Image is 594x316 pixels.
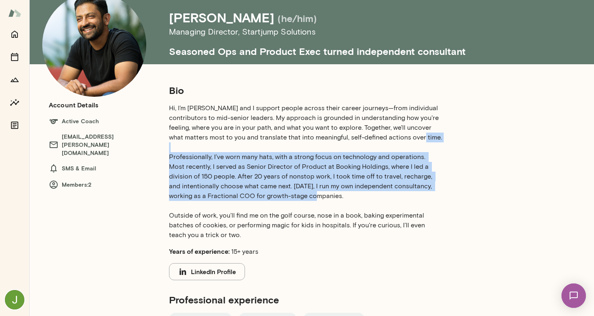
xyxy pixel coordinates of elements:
h5: (he/him) [277,12,317,25]
button: Documents [7,117,23,133]
button: Insights [7,94,23,111]
button: Home [7,26,23,42]
h6: Members: 2 [49,180,153,190]
h5: Bio [169,84,442,97]
p: Hi, I’m [PERSON_NAME] and I support people across their career journeys—from individual contribut... [169,103,442,240]
h6: Active Coach [49,116,153,126]
h6: Managing Director , Startjump Solutions [169,25,520,38]
h6: Account Details [49,100,98,110]
button: Sessions [7,49,23,65]
h4: [PERSON_NAME] [169,10,274,25]
h6: SMS & Email [49,163,153,173]
p: 15+ years [169,246,442,257]
button: Growth Plan [7,72,23,88]
h5: Seasoned Ops and Product Exec turned independent consultant [169,38,520,58]
b: Years of experience: [169,247,230,255]
h5: Professional experience [169,293,442,306]
h6: [EMAIL_ADDRESS][PERSON_NAME][DOMAIN_NAME] [49,133,153,157]
img: Jack Hughes [5,290,24,309]
button: LinkedIn Profile [169,263,245,280]
img: Mento [8,5,21,21]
